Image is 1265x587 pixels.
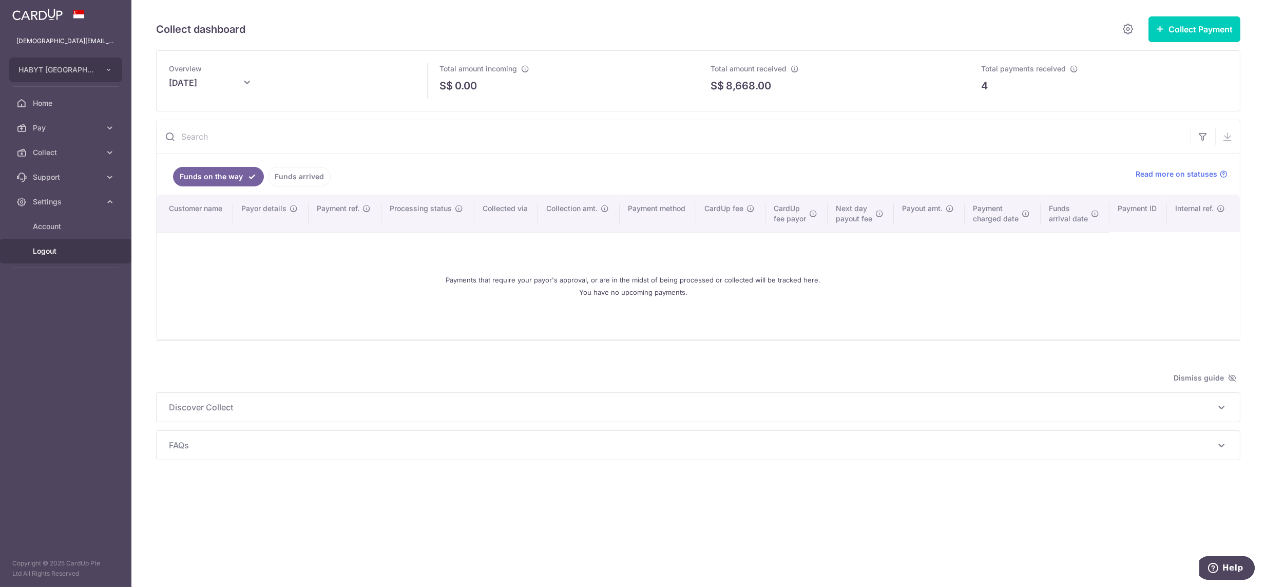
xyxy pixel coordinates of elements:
span: Read more on statuses [1136,169,1217,179]
img: CardUp [12,8,63,21]
button: Collect Payment [1148,16,1240,42]
span: Payout amt. [902,203,943,214]
span: Funds arrival date [1049,203,1088,224]
p: FAQs [169,439,1228,451]
span: CardUp fee [704,203,743,214]
th: Payment method [620,195,696,232]
a: Funds on the way [173,167,264,186]
input: Search [157,120,1191,153]
span: S$ [711,78,724,93]
span: HABYT [GEOGRAPHIC_DATA] ONE PTE. LTD. [18,65,94,75]
span: FAQs [169,439,1215,451]
span: Help [23,7,44,16]
span: Home [33,98,101,108]
span: Overview [169,64,202,73]
span: Next day payout fee [836,203,872,224]
iframe: Opens a widget where you can find more information [1199,556,1255,582]
h5: Collect dashboard [156,21,245,37]
span: CardUp fee payor [774,203,806,224]
span: Internal ref. [1175,203,1214,214]
p: 0.00 [455,78,477,93]
span: Payor details [241,203,286,214]
span: S$ [440,78,453,93]
span: Support [33,172,101,182]
span: Logout [33,246,101,256]
span: Settings [33,197,101,207]
span: Dismiss guide [1174,372,1236,384]
p: [DEMOGRAPHIC_DATA][EMAIL_ADDRESS][DOMAIN_NAME] [16,36,115,46]
span: Pay [33,123,101,133]
button: HABYT [GEOGRAPHIC_DATA] ONE PTE. LTD. [9,58,122,82]
p: Discover Collect [169,401,1228,413]
span: Payment ref. [317,203,359,214]
a: Funds arrived [268,167,331,186]
span: Payment charged date [973,203,1019,224]
span: Total amount received [711,64,787,73]
span: Total payments received [982,64,1066,73]
th: Customer name [157,195,233,232]
p: 4 [982,78,988,93]
span: Account [33,221,101,232]
a: Read more on statuses [1136,169,1228,179]
span: Collect [33,147,101,158]
span: Discover Collect [169,401,1215,413]
th: Collected via [474,195,538,232]
span: Total amount incoming [440,64,517,73]
p: 8,668.00 [726,78,771,93]
th: Payment ID [1109,195,1167,232]
span: Collection amt. [546,203,598,214]
div: Payments that require your payor's approval, or are in the midst of being processed or collected ... [169,241,1097,331]
span: Processing status [390,203,452,214]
